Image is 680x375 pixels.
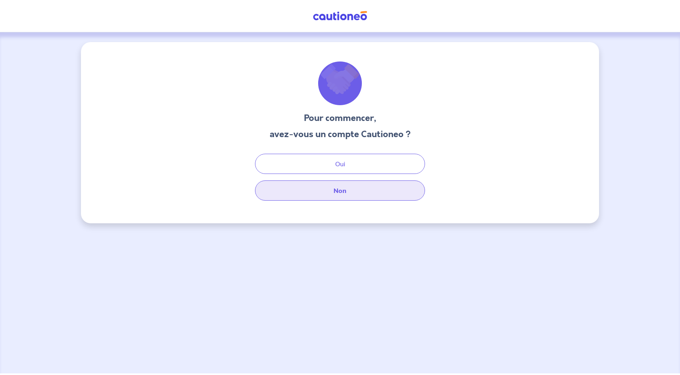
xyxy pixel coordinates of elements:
h3: Pour commencer, [270,112,411,125]
button: Oui [255,154,425,174]
button: Non [255,180,425,201]
img: illu_welcome.svg [318,61,362,105]
img: Cautioneo [310,11,370,21]
h3: avez-vous un compte Cautioneo ? [270,128,411,141]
